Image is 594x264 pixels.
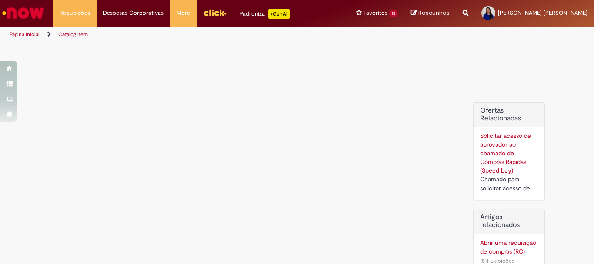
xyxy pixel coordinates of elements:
a: Página inicial [10,31,40,38]
p: +GenAi [268,9,290,19]
h3: Artigos relacionados [480,214,538,229]
div: Ofertas Relacionadas [473,102,545,200]
a: Abrir uma requisição de compras (RC) [480,238,538,256]
ul: Trilhas de página [7,27,390,43]
span: Favoritos [364,9,387,17]
span: 15 [389,10,398,17]
img: click_logo_yellow_360x200.png [203,6,227,19]
span: Rascunhos [418,9,450,17]
span: Requisições [60,9,90,17]
span: Despesas Corporativas [103,9,164,17]
a: Catalog Item [58,31,88,38]
div: Chamado para solicitar acesso de aprovador ao ticket de Speed buy [480,175,538,193]
img: ServiceNow [1,4,46,22]
a: Rascunhos [411,9,450,17]
span: [PERSON_NAME] [PERSON_NAME] [498,9,587,17]
h2: Ofertas Relacionadas [480,107,538,122]
span: More [177,9,190,17]
a: Solicitar acesso de aprovador ao chamado de Compras Rápidas (Speed buy) [480,132,531,174]
div: Padroniza [240,9,290,19]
